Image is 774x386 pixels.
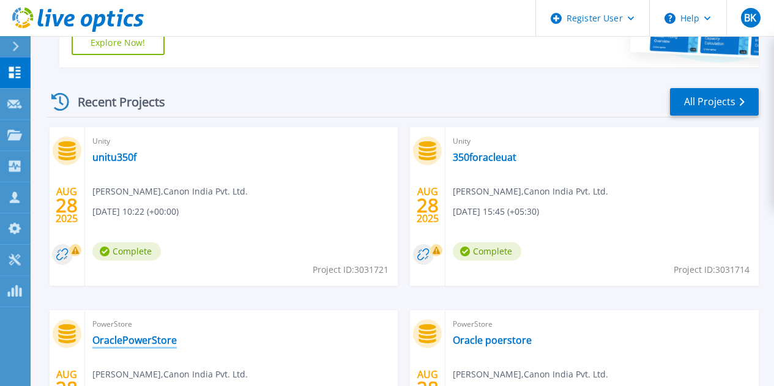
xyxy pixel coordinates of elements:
[92,368,248,381] span: [PERSON_NAME] , Canon India Pvt. Ltd.
[453,185,608,198] span: [PERSON_NAME] , Canon India Pvt. Ltd.
[56,200,78,210] span: 28
[92,242,161,261] span: Complete
[72,31,165,55] a: Explore Now!
[453,317,751,331] span: PowerStore
[674,263,750,277] span: Project ID: 3031714
[453,135,751,148] span: Unity
[92,334,177,346] a: OraclePowerStore
[453,205,539,218] span: [DATE] 15:45 (+05:30)
[92,185,248,198] span: [PERSON_NAME] , Canon India Pvt. Ltd.
[453,368,608,381] span: [PERSON_NAME] , Canon India Pvt. Ltd.
[417,200,439,210] span: 28
[92,151,136,163] a: unitu350f
[670,88,759,116] a: All Projects
[416,183,439,228] div: AUG 2025
[92,317,391,331] span: PowerStore
[92,135,391,148] span: Unity
[744,13,756,23] span: BK
[453,334,532,346] a: Oracle poerstore
[453,151,516,163] a: 350foracleuat
[55,183,78,228] div: AUG 2025
[313,263,389,277] span: Project ID: 3031721
[453,242,521,261] span: Complete
[47,87,182,117] div: Recent Projects
[92,205,179,218] span: [DATE] 10:22 (+00:00)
